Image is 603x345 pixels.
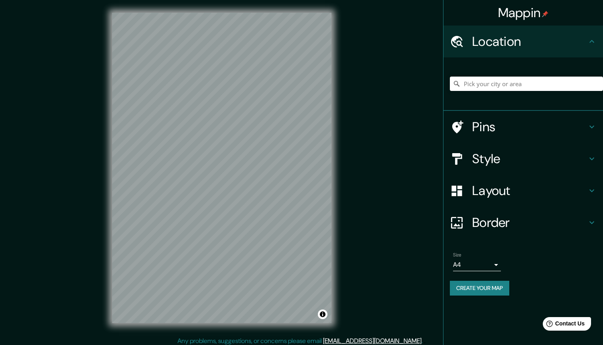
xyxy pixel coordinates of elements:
div: Style [443,143,603,175]
label: Size [453,252,461,258]
img: pin-icon.png [542,11,548,17]
h4: Border [472,215,587,231]
div: Location [443,26,603,57]
input: Pick your city or area [450,77,603,91]
div: Layout [443,175,603,207]
div: Border [443,207,603,239]
iframe: Help widget launcher [532,314,594,336]
div: Pins [443,111,603,143]
h4: Pins [472,119,587,135]
div: A4 [453,258,501,271]
h4: Style [472,151,587,167]
h4: Layout [472,183,587,199]
button: Create your map [450,281,509,296]
canvas: Map [112,13,331,323]
h4: Location [472,34,587,49]
a: [EMAIL_ADDRESS][DOMAIN_NAME] [323,337,422,345]
button: Toggle attribution [318,310,327,319]
h4: Mappin [498,5,549,21]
